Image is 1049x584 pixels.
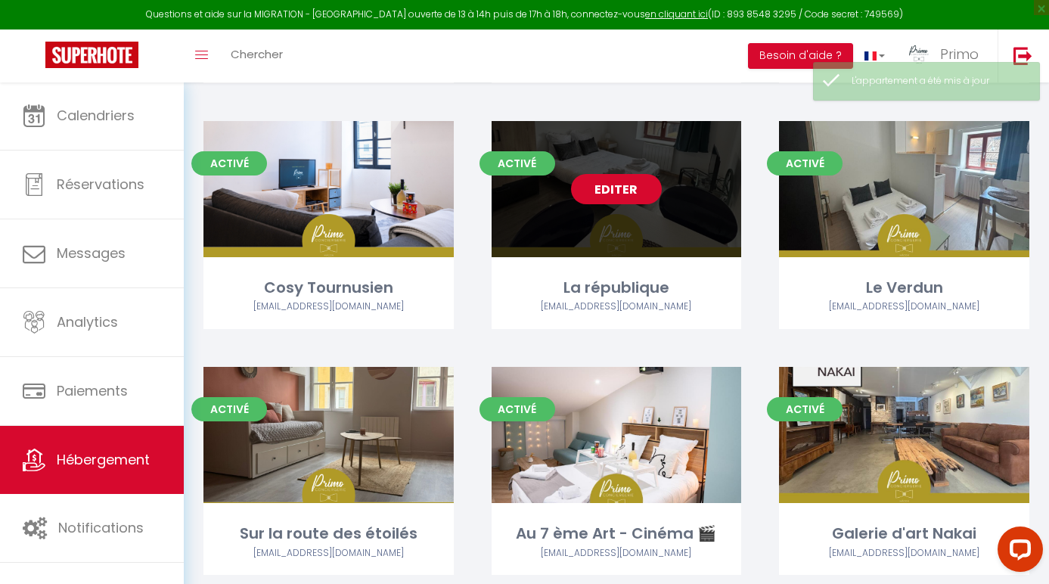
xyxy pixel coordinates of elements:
a: Editer [571,420,662,450]
span: Calendriers [57,106,135,125]
div: Airbnb [779,300,1029,314]
span: Activé [191,397,267,421]
span: Activé [767,397,843,421]
div: Airbnb [203,546,454,561]
span: Activé [479,397,555,421]
div: Cosy Tournusien [203,276,454,300]
span: Activé [767,151,843,176]
a: Editer [283,174,374,204]
a: en cliquant ici [645,8,708,20]
button: Besoin d'aide ? [748,43,853,69]
a: Editer [283,420,374,450]
iframe: LiveChat chat widget [985,520,1049,584]
img: logout [1013,46,1032,65]
div: Airbnb [203,300,454,314]
a: Editer [571,174,662,204]
span: Analytics [57,312,118,331]
span: Hébergement [57,450,150,469]
div: Au 7 ème Art - Cinéma 🎬 [492,522,742,545]
span: Primo [940,45,979,64]
img: Super Booking [45,42,138,68]
div: Airbnb [779,546,1029,561]
div: L'appartement a été mis à jour [852,74,1024,89]
a: ... Primo [896,30,998,82]
span: Paiements [57,381,128,400]
div: Le Verdun [779,276,1029,300]
span: Activé [479,151,555,176]
div: La république [492,276,742,300]
a: Chercher [219,30,294,82]
a: Editer [859,420,950,450]
div: Airbnb [492,546,742,561]
span: Messages [57,244,126,262]
div: Sur la route des étoilés [203,522,454,545]
div: Galerie d'art Nakai [779,522,1029,545]
img: ... [908,43,930,66]
span: Réservations [57,175,144,194]
a: Editer [859,174,950,204]
span: Activé [191,151,267,176]
span: Notifications [58,518,144,537]
span: Chercher [231,46,283,62]
div: Airbnb [492,300,742,314]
